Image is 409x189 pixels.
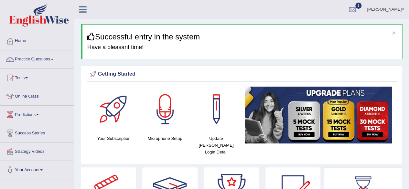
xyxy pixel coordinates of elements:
h4: Have a pleasant time! [87,44,397,51]
a: Strategy Videos [0,142,74,159]
a: Your Account [0,161,74,177]
span: 1 [355,3,362,9]
img: small5.jpg [245,87,392,143]
button: × [392,29,396,36]
h4: Microphone Setup [143,135,187,142]
h3: Successful entry in the system [87,33,397,41]
a: Practice Questions [0,50,74,67]
a: Success Stories [0,124,74,140]
a: Tests [0,69,74,85]
a: Online Class [0,87,74,103]
div: Getting Started [88,69,395,79]
h4: Update [PERSON_NAME] Login Detail [194,135,238,155]
h4: Your Subscription [91,135,136,142]
a: Home [0,32,74,48]
a: Predictions [0,106,74,122]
